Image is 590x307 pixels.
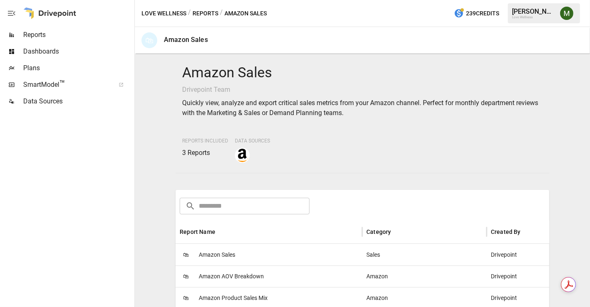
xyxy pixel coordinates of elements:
[23,30,133,40] span: Reports
[59,79,65,89] span: ™
[199,244,235,265] span: Amazon Sales
[180,292,192,304] span: 🛍
[466,8,499,19] span: 239 Credits
[180,248,192,261] span: 🛍
[362,265,487,287] div: Amazon
[182,148,228,158] p: 3 Reports
[23,63,133,73] span: Plans
[560,7,573,20] img: Meredith Lacasse
[512,7,555,15] div: [PERSON_NAME]
[141,8,186,19] button: Love Wellness
[491,228,521,235] div: Created By
[235,138,270,144] span: Data Sources
[392,226,403,238] button: Sort
[220,8,223,19] div: /
[522,226,533,238] button: Sort
[555,2,578,25] button: Meredith Lacasse
[182,98,543,118] p: Quickly view, analyze and export critical sales metrics from your Amazon channel. Perfect for mon...
[23,80,110,90] span: SmartModel
[182,64,543,81] h4: Amazon Sales
[199,266,264,287] span: Amazon AOV Breakdown
[236,149,249,162] img: amazon
[193,8,218,19] button: Reports
[182,85,543,95] p: Drivepoint Team
[362,244,487,265] div: Sales
[366,228,391,235] div: Category
[180,228,215,235] div: Report Name
[188,8,191,19] div: /
[182,138,228,144] span: Reports Included
[216,226,228,238] button: Sort
[23,96,133,106] span: Data Sources
[180,270,192,282] span: 🛍
[141,32,157,48] div: 🛍
[23,47,133,56] span: Dashboards
[451,6,502,21] button: 239Credits
[164,36,208,44] div: Amazon Sales
[512,15,555,19] div: Love Wellness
